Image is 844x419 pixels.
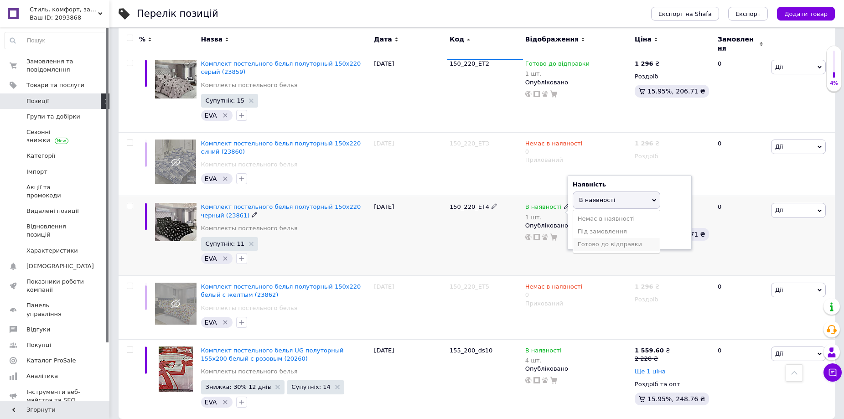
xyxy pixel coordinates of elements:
span: EVA [205,175,217,182]
img: Комплект постельного белья полуторный 150х220 синий (23860) [155,140,196,184]
div: [DATE] [372,276,447,340]
b: 1 559.60 [635,347,664,354]
span: Супутніх: 15 [206,98,244,103]
span: В наявності [579,197,616,203]
a: Комплект постельного белья полуторный 150х220 серый (23859) [201,60,361,75]
span: В наявності [525,203,562,213]
div: [DATE] [372,196,447,276]
div: Роздріб та опт [635,380,710,388]
span: 15.95%, 248.76 ₴ [647,395,705,403]
span: Дії [775,143,783,150]
div: ₴ [635,60,660,68]
span: Характеристики [26,247,78,255]
span: Готово до відправки [525,60,590,70]
div: 0 [712,196,769,276]
div: Прихований [525,300,630,308]
img: Комплект постельного белья полуторный 150х220 черный (23861) [155,203,197,241]
div: Опубліковано [525,365,630,373]
span: Дії [775,63,783,70]
div: 2 228 ₴ [635,355,670,363]
svg: Видалити мітку [222,319,229,326]
button: Чат з покупцем [823,363,842,382]
b: 1 296 [635,60,653,67]
span: Назва [201,35,223,44]
div: Роздріб [635,72,710,81]
div: 4 шт. [525,357,562,364]
a: Комплекты постельного белья [201,81,298,89]
span: Замовлення [718,35,757,53]
span: Відновлення позицій [26,222,84,239]
a: Комплекты постельного белья [201,160,298,169]
div: Опубліковано [525,222,630,230]
span: Комплект постельного белья полуторный 150х220 белый с желтым (23862) [201,283,361,298]
span: Показники роботи компанії [26,278,84,294]
svg: Видалити мітку [222,255,229,262]
div: Ваш ID: 2093868 [30,14,109,22]
span: Код [450,35,464,44]
a: Комплекты постельного белья [201,224,298,233]
div: Прихований [525,156,630,164]
span: Аналітика [26,372,58,380]
span: Відображення [525,35,579,44]
span: EVA [205,398,217,406]
span: Експорт [735,10,761,17]
span: Експорт на Shafa [658,10,712,17]
div: 1 шт. [525,70,590,77]
span: Категорії [26,152,55,160]
svg: Видалити мітку [222,112,229,119]
span: 150_220_ЕT4 [450,203,489,210]
span: Ще 1 ціна [635,368,666,375]
span: Дії [775,286,783,293]
div: Опубліковано [525,78,630,87]
span: Ціна [635,35,652,44]
span: Позиції [26,97,49,105]
b: 1 296 [635,140,653,147]
button: Додати товар [777,7,835,21]
img: Комплект постельного белья полуторный 150х220 белый с желтым (23862) [155,283,197,324]
span: Групи та добірки [26,113,80,121]
span: EVA [205,319,217,326]
span: Видалені позиції [26,207,79,215]
a: Комплект постельного белья UG полуторный 155х200 белый с розовым (20260) [201,347,344,362]
a: Комплект постельного белья полуторный 150х220 черный (23861) [201,203,361,218]
button: Експорт [728,7,768,21]
li: Під замовлення [573,225,660,238]
li: Готово до відправки [573,238,660,251]
div: 0 [712,339,769,419]
img: Комплект постельного белья UG полуторный 155х200 белый с розовым (20260) [159,347,193,392]
span: Акції та промокоди [26,183,84,200]
div: [DATE] [372,53,447,133]
span: Супутніх: 11 [206,241,244,247]
span: Дії [775,350,783,357]
span: Панель управління [26,301,84,318]
img: Комплект постельного белья полуторный 150х220 серый (23859) [155,60,197,98]
span: Додати товар [784,10,828,17]
input: Пошук [5,32,107,49]
span: 150_220_ЕT5 [450,283,489,290]
div: [DATE] [372,339,447,419]
span: Немає в наявності [525,140,582,150]
span: Покупці [26,341,51,349]
span: Знижка: 30% 12 днів [206,384,271,390]
div: 0 [712,53,769,133]
span: 15.95%, 206.71 ₴ [647,88,705,95]
a: Комплекты постельного белья [201,367,298,376]
li: Немає в наявності [573,212,660,225]
svg: Видалити мітку [222,398,229,406]
span: 150_220_ЕT3 [450,140,489,147]
div: [DATE] [372,132,447,196]
div: Перелік позицій [137,9,218,19]
span: 155_200_ds10 [450,347,492,354]
button: Експорт на Shafa [651,7,719,21]
span: Каталог ProSale [26,357,76,365]
span: В наявності [525,347,562,357]
div: Роздріб [635,295,710,304]
div: 0 [525,283,582,299]
a: Комплект постельного белья полуторный 150х220 синий (23860) [201,140,361,155]
span: Відгуки [26,326,50,334]
span: Товари та послуги [26,81,84,89]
